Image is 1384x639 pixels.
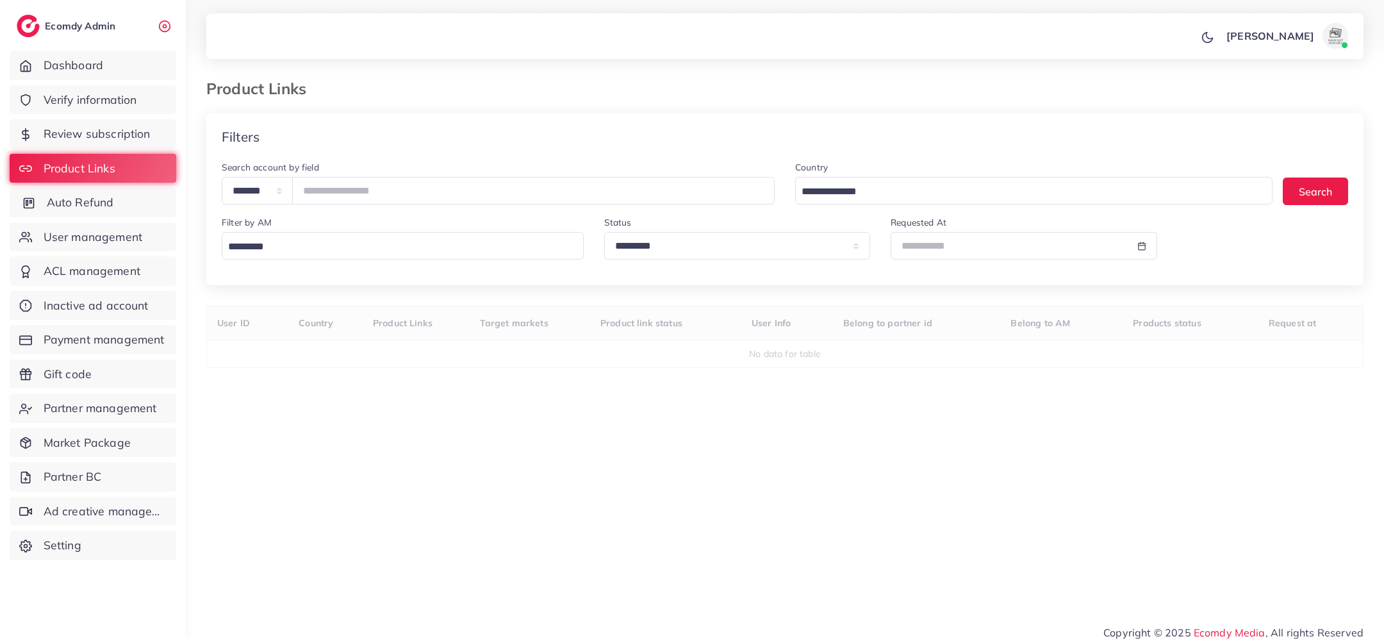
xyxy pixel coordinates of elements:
a: Partner BC [10,462,176,492]
span: Gift code [44,366,92,383]
label: Requested At [891,216,946,229]
span: Partner BC [44,469,102,485]
div: Search for option [795,177,1273,204]
span: Verify information [44,92,137,108]
span: User management [44,229,142,245]
a: Ad creative management [10,497,176,526]
h4: Filters [222,129,259,145]
label: Country [795,161,828,174]
a: Product Links [10,154,176,183]
p: [PERSON_NAME] [1226,28,1314,44]
img: logo [17,15,40,37]
a: Auto Refund [10,188,176,217]
a: Verify information [10,85,176,115]
span: Partner management [44,400,157,417]
span: Dashboard [44,57,103,74]
a: Ecomdy Media [1194,626,1265,639]
span: Auto Refund [47,194,114,211]
label: Filter by AM [222,216,272,229]
span: Ad creative management [44,503,167,520]
div: Search for option [222,232,584,260]
a: Setting [10,531,176,560]
span: Product Links [44,160,115,177]
span: Setting [44,537,81,554]
a: Dashboard [10,51,176,80]
a: Payment management [10,325,176,354]
a: Review subscription [10,119,176,149]
button: Search [1283,178,1348,205]
a: ACL management [10,256,176,286]
a: [PERSON_NAME]avatar [1219,23,1353,49]
label: Status [604,216,632,229]
h3: Product Links [206,79,317,98]
a: logoEcomdy Admin [17,15,119,37]
span: Payment management [44,331,165,348]
a: Inactive ad account [10,291,176,320]
a: User management [10,222,176,252]
span: Inactive ad account [44,297,149,314]
span: Review subscription [44,126,151,142]
h2: Ecomdy Admin [45,20,119,32]
input: Search for option [224,237,576,257]
a: Partner management [10,394,176,423]
span: Market Package [44,435,131,451]
label: Search account by field [222,161,319,174]
img: avatar [1322,23,1348,49]
span: ACL management [44,263,140,279]
a: Gift code [10,360,176,389]
a: Market Package [10,428,176,458]
input: Search for option [797,182,1256,202]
